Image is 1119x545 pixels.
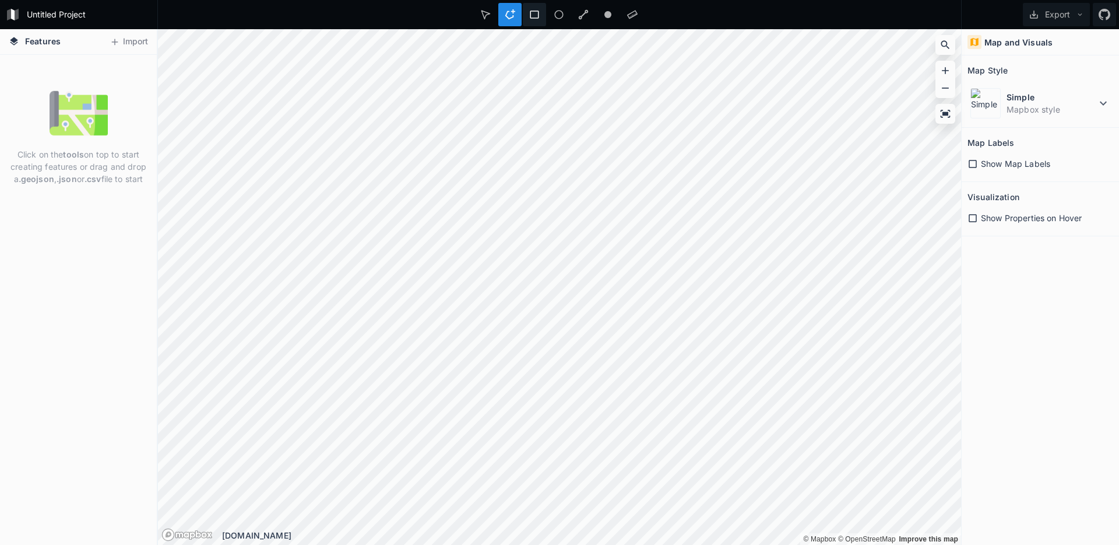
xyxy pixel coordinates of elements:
[1007,103,1096,116] dd: Mapbox style
[967,134,1014,152] h2: Map Labels
[984,36,1053,48] h4: Map and Visuals
[222,529,961,541] div: [DOMAIN_NAME]
[104,33,154,51] button: Import
[1007,91,1096,103] dt: Simple
[19,174,54,184] strong: .geojson
[25,35,61,47] span: Features
[981,158,1050,170] span: Show Map Labels
[967,61,1008,79] h2: Map Style
[50,84,108,142] img: empty
[838,535,896,543] a: OpenStreetMap
[63,149,84,159] strong: tools
[9,148,148,185] p: Click on the on top to start creating features or drag and drop a , or file to start
[970,88,1001,118] img: Simple
[1023,3,1090,26] button: Export
[85,174,101,184] strong: .csv
[57,174,77,184] strong: .json
[967,188,1019,206] h2: Visualization
[899,535,958,543] a: Map feedback
[981,212,1082,224] span: Show Properties on Hover
[161,528,213,541] a: Mapbox logo
[803,535,836,543] a: Mapbox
